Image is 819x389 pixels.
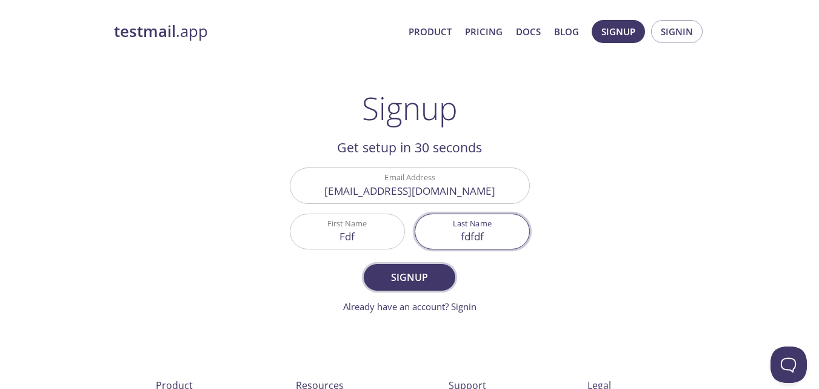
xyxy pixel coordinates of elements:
span: Signup [601,24,635,39]
span: Signin [661,24,693,39]
button: Signup [364,264,455,291]
h1: Signup [362,90,458,126]
button: Signin [651,20,703,43]
iframe: Help Scout Beacon - Open [771,347,807,383]
a: Docs [516,24,541,39]
a: Product [409,24,452,39]
h2: Get setup in 30 seconds [290,137,530,158]
a: Already have an account? Signin [343,300,476,313]
span: Signup [377,269,441,286]
a: Pricing [465,24,503,39]
a: testmail.app [114,21,399,42]
strong: testmail [114,21,176,42]
a: Blog [554,24,579,39]
button: Signup [592,20,645,43]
